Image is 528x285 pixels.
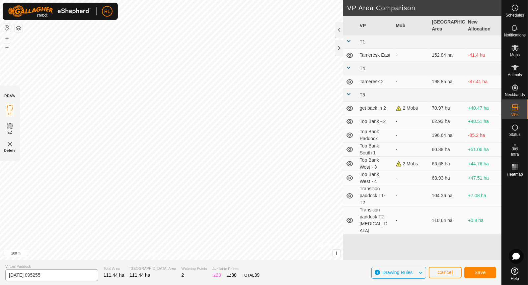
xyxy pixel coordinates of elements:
span: 30 [231,272,237,278]
span: Infra [511,152,519,156]
span: 23 [216,272,221,278]
a: Contact Us [178,251,198,257]
button: Save [464,267,496,278]
div: - [396,217,427,224]
span: T1 [360,39,365,44]
th: [GEOGRAPHIC_DATA] Area [429,16,465,35]
td: get back in 2 [357,102,393,115]
span: i [336,250,337,256]
td: 66.68 ha [429,157,465,171]
button: i [333,250,340,257]
span: [GEOGRAPHIC_DATA] Area [129,266,176,271]
div: - [396,132,427,139]
span: Status [509,133,520,137]
td: 198.85 ha [429,75,465,88]
div: EZ [226,272,237,279]
button: + [3,35,11,43]
td: 152.84 ha [429,49,465,62]
td: -41.4 ha [465,49,501,62]
span: Schedules [505,13,524,17]
div: 2 Mobs [396,160,427,167]
td: +51.06 ha [465,142,501,157]
img: VP [6,140,14,148]
div: IZ [212,272,221,279]
td: 70.97 ha [429,102,465,115]
td: -87.41 ha [465,75,501,88]
button: Reset Map [3,24,11,32]
span: Watering Points [181,266,207,271]
span: IZ [8,112,12,117]
td: +0.8 ha [465,206,501,235]
td: Top Bank West - 3 [357,157,393,171]
td: Transition paddock T1-T2 [357,185,393,206]
span: Neckbands [505,93,525,97]
a: Privacy Policy [145,251,170,257]
th: New Allocation [465,16,501,35]
td: 110.64 ha [429,206,465,235]
td: +7.08 ha [465,185,501,206]
div: - [396,52,427,59]
div: - [396,146,427,153]
td: 63.93 ha [429,171,465,185]
td: 60.38 ha [429,142,465,157]
div: TOTAL [242,272,260,279]
button: Map Layers [15,24,23,32]
span: Save [475,270,486,275]
span: 39 [254,272,260,278]
td: Tameresk East [357,49,393,62]
td: +44.76 ha [465,157,501,171]
span: 2 [181,272,184,278]
span: Mobs [510,53,520,57]
th: VP [357,16,393,35]
td: 104.36 ha [429,185,465,206]
button: – [3,43,11,51]
td: Top Bank - 2 [357,115,393,128]
span: T4 [360,66,365,71]
span: Total Area [104,266,124,271]
td: Transition paddock T2-[MEDICAL_DATA] [357,206,393,235]
td: -85.2 ha [465,128,501,142]
span: Animals [508,73,522,77]
div: 2 Mobs [396,105,427,112]
span: RL [104,8,110,15]
span: Available Points [212,266,260,272]
span: VPs [511,113,518,117]
button: Cancel [429,267,462,278]
td: +48.51 ha [465,115,501,128]
span: 111.44 ha [104,272,124,278]
td: Tameresk 2 [357,75,393,88]
td: +40.47 ha [465,102,501,115]
td: 196.64 ha [429,128,465,142]
div: - [396,192,427,199]
img: Gallagher Logo [8,5,91,17]
td: Top Bank South 1 [357,142,393,157]
a: Help [502,265,528,283]
td: +47.51 ha [465,171,501,185]
th: Mob [393,16,429,35]
span: Virtual Paddock [5,264,98,269]
td: 62.93 ha [429,115,465,128]
span: EZ [8,130,13,135]
div: - [396,118,427,125]
div: - [396,175,427,182]
td: Top Bank Paddock [357,128,393,142]
span: T5 [360,92,365,97]
span: Cancel [437,270,453,275]
td: Top Bank West - 4 [357,171,393,185]
div: - [396,78,427,85]
h2: VP Area Comparison [347,4,501,12]
span: 111.44 ha [129,272,150,278]
span: Heatmap [507,172,523,176]
span: Delete [4,148,16,153]
span: Help [511,277,519,281]
div: DRAW [4,93,16,98]
span: Drawing Rules [382,270,413,275]
span: Notifications [504,33,526,37]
